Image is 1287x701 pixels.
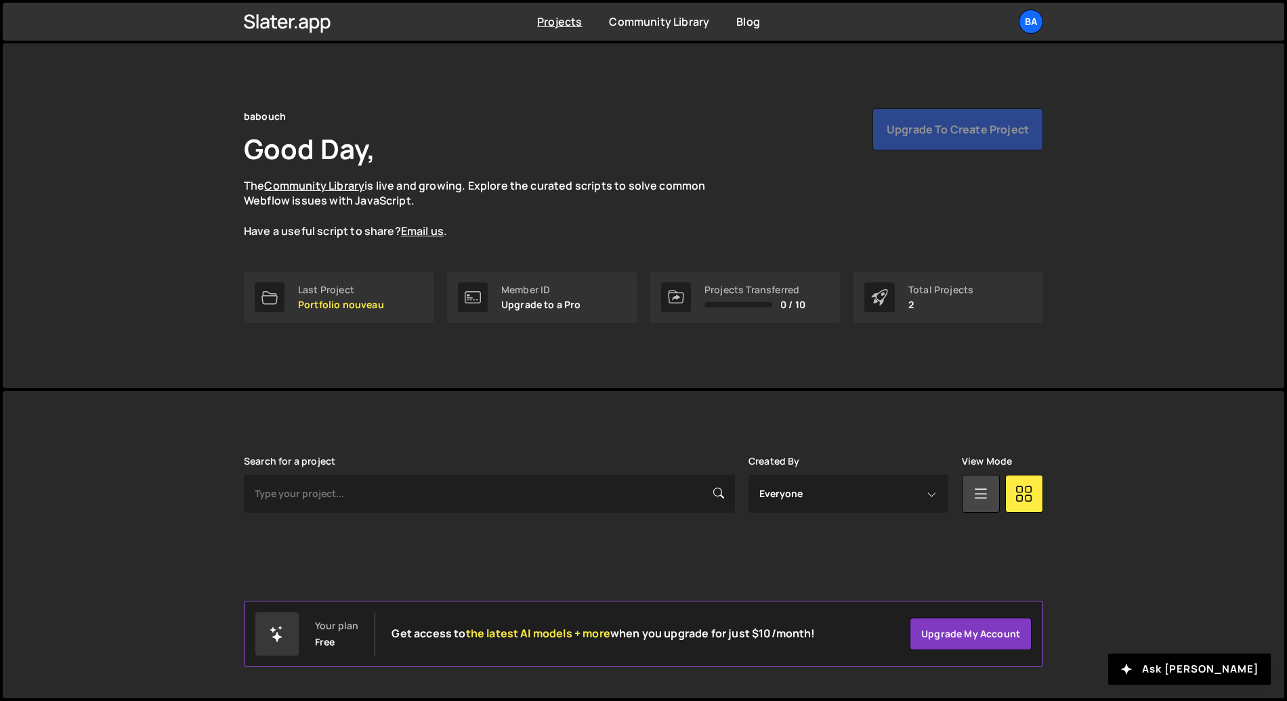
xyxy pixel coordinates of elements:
[244,130,375,167] h1: Good Day,
[908,284,973,295] div: Total Projects
[298,299,384,310] p: Portfolio nouveau
[501,284,581,295] div: Member ID
[780,299,805,310] span: 0 / 10
[315,620,358,631] div: Your plan
[1019,9,1043,34] a: ba
[244,475,735,513] input: Type your project...
[609,14,709,29] a: Community Library
[466,626,610,641] span: the latest AI models + more
[244,272,434,323] a: Last Project Portfolio nouveau
[962,456,1012,467] label: View Mode
[736,14,760,29] a: Blog
[537,14,582,29] a: Projects
[1108,654,1271,685] button: Ask [PERSON_NAME]
[298,284,384,295] div: Last Project
[910,618,1032,650] a: Upgrade my account
[264,178,364,193] a: Community Library
[244,108,286,125] div: babouch
[315,637,335,647] div: Free
[401,224,444,238] a: Email us
[501,299,581,310] p: Upgrade to a Pro
[748,456,800,467] label: Created By
[392,627,815,640] h2: Get access to when you upgrade for just $10/month!
[244,456,335,467] label: Search for a project
[704,284,805,295] div: Projects Transferred
[244,178,732,239] p: The is live and growing. Explore the curated scripts to solve common Webflow issues with JavaScri...
[908,299,973,310] p: 2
